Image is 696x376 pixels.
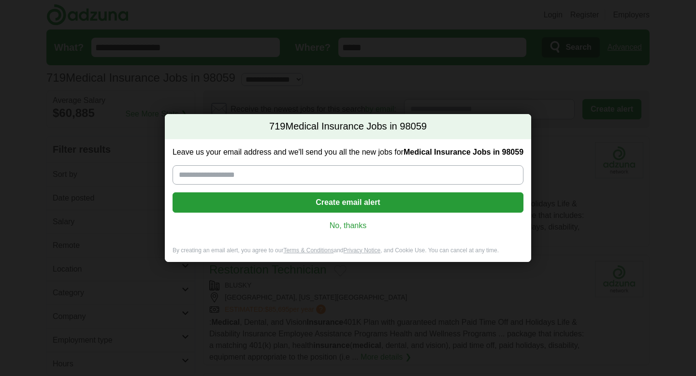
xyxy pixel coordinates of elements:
[283,247,333,254] a: Terms & Conditions
[173,192,523,213] button: Create email alert
[173,147,523,158] label: Leave us your email address and we'll send you all the new jobs for
[269,120,285,133] span: 719
[180,220,516,231] a: No, thanks
[404,148,523,156] strong: Medical Insurance Jobs in 98059
[165,246,531,262] div: By creating an email alert, you agree to our and , and Cookie Use. You can cancel at any time.
[343,247,380,254] a: Privacy Notice
[165,114,531,139] h2: Medical Insurance Jobs in 98059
